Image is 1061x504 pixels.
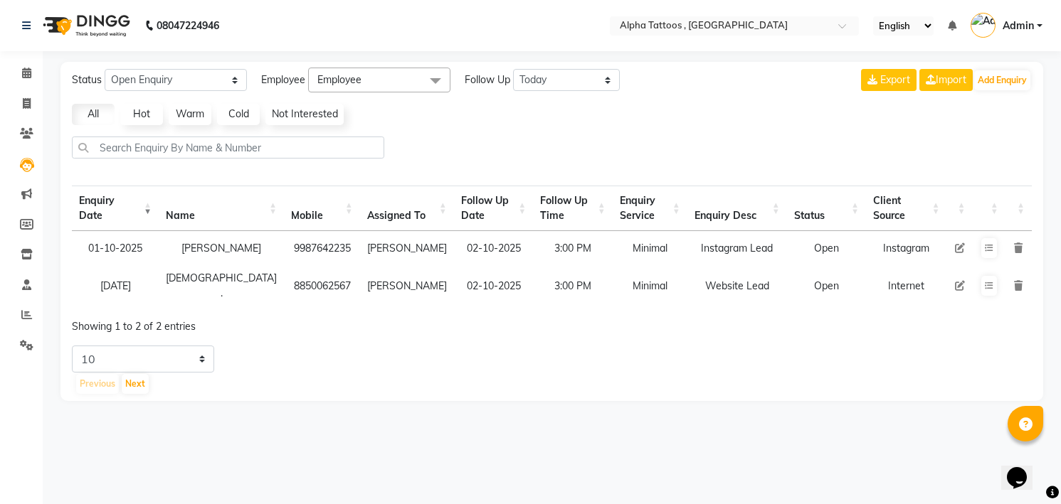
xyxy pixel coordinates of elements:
th: Status: activate to sort column ascending [787,186,866,231]
td: 02-10-2025 [454,231,533,265]
button: Next [122,374,149,394]
th: Assigned To : activate to sort column ascending [360,186,454,231]
button: Add Enquiry [974,70,1030,90]
td: 9987642235 [284,231,360,265]
td: 01-10-2025 [72,231,159,265]
td: Internet [866,265,946,306]
span: Status [72,73,102,87]
a: Import [919,69,973,91]
td: Minimal [613,231,687,265]
td: [DATE] [72,265,159,306]
td: Instagram [866,231,946,265]
th: Enquiry Service : activate to sort column ascending [613,186,687,231]
iframe: chat widget [1001,447,1047,490]
th: : activate to sort column ascending [973,186,1005,231]
a: Hot [120,104,163,125]
a: All [72,104,115,125]
th: Name: activate to sort column ascending [159,186,284,231]
td: 8850062567 [284,265,360,306]
td: [DEMOGRAPHIC_DATA] . [159,265,284,306]
th: Follow Up Time : activate to sort column ascending [533,186,612,231]
input: Search Enquiry By Name & Number [72,136,384,159]
td: [PERSON_NAME] [159,231,284,265]
span: Admin [1003,18,1034,33]
button: Previous [76,374,119,394]
th: Enquiry Desc: activate to sort column ascending [687,186,787,231]
a: Cold [217,104,260,125]
b: 08047224946 [157,6,219,45]
span: Follow Up [465,73,510,87]
td: Open [787,231,866,265]
th: : activate to sort column ascending [946,186,972,231]
div: Website Lead [695,279,780,294]
td: Minimal [613,265,687,306]
div: Showing 1 to 2 of 2 entries [72,311,460,334]
td: [PERSON_NAME] [360,231,454,265]
td: Open [787,265,866,306]
img: Admin [971,13,996,38]
th: Follow Up Date: activate to sort column ascending [454,186,533,231]
th: Mobile : activate to sort column ascending [284,186,360,231]
button: Export [861,69,917,91]
span: Export [880,73,910,86]
td: 3:00 PM [533,265,612,306]
a: Not Interested [265,104,344,125]
td: [PERSON_NAME] [360,265,454,306]
td: 3:00 PM [533,231,612,265]
th: Enquiry Date: activate to sort column ascending [72,186,159,231]
th: Client Source: activate to sort column ascending [866,186,946,231]
th: : activate to sort column ascending [1005,186,1032,231]
td: 02-10-2025 [454,265,533,306]
span: Employee [317,73,361,86]
span: Employee [261,73,305,87]
div: Instagram Lead [695,241,780,256]
img: logo [36,6,134,45]
a: Warm [169,104,211,125]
